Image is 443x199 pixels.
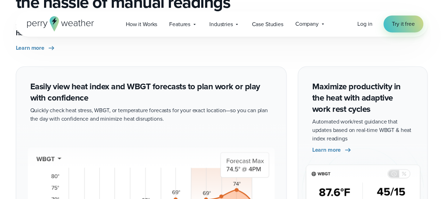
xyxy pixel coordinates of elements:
[312,146,352,154] a: Learn more
[16,44,45,52] span: Learn more
[246,17,289,31] a: Case Studies
[312,146,341,154] span: Learn more
[357,20,372,28] a: Log in
[252,20,283,29] span: Case Studies
[16,44,56,52] a: Learn more
[126,20,157,29] span: How it Works
[120,17,163,31] a: How it Works
[295,20,319,28] span: Company
[383,16,423,32] a: Try it free
[392,20,414,28] span: Try it free
[209,20,233,29] span: Industries
[169,20,190,29] span: Features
